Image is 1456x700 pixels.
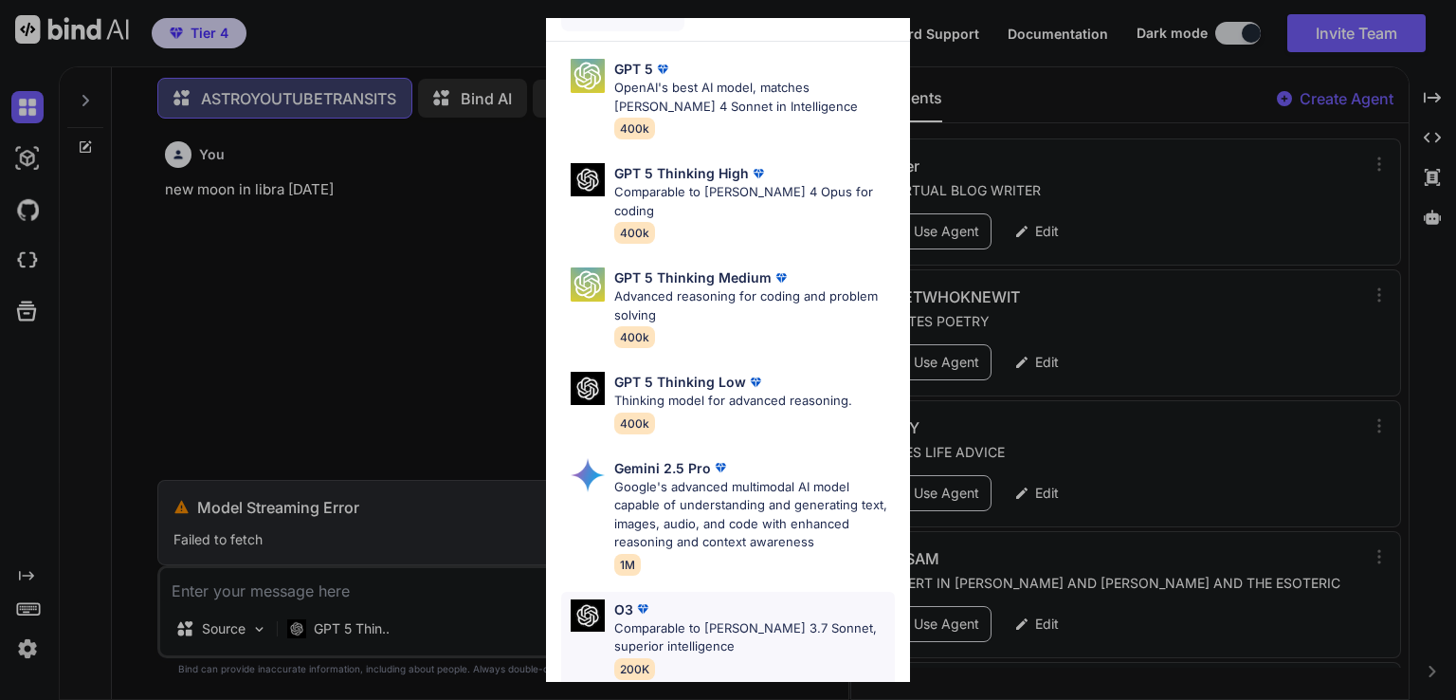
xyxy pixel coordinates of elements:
p: Comparable to [PERSON_NAME] 3.7 Sonnet, superior intelligence [614,619,895,656]
img: premium [711,458,730,477]
img: premium [772,268,791,287]
span: 400k [614,222,655,244]
p: Advanced reasoning for coding and problem solving [614,287,895,324]
img: Pick Models [571,372,605,405]
p: Google's advanced multimodal AI model capable of understanding and generating text, images, audio... [614,478,895,552]
p: OpenAI's best AI model, matches [PERSON_NAME] 4 Sonnet in Intelligence [614,79,895,116]
p: GPT 5 Thinking High [614,163,749,183]
img: Pick Models [571,599,605,633]
span: 400k [614,413,655,434]
img: Pick Models [571,458,605,492]
img: Pick Models [571,267,605,302]
p: Comparable to [PERSON_NAME] 4 Opus for coding [614,183,895,220]
span: 200K [614,658,655,680]
p: Gemini 2.5 Pro [614,458,711,478]
img: premium [653,60,672,79]
img: premium [749,164,768,183]
img: Pick Models [571,163,605,196]
p: GPT 5 Thinking Medium [614,267,772,287]
img: premium [633,599,652,618]
p: GPT 5 [614,59,653,79]
p: O3 [614,599,633,619]
span: 400k [614,326,655,348]
p: GPT 5 Thinking Low [614,372,746,392]
img: premium [746,373,765,392]
span: 1M [614,554,641,576]
span: 400k [614,118,655,139]
img: Pick Models [571,59,605,93]
p: Thinking model for advanced reasoning. [614,392,852,411]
